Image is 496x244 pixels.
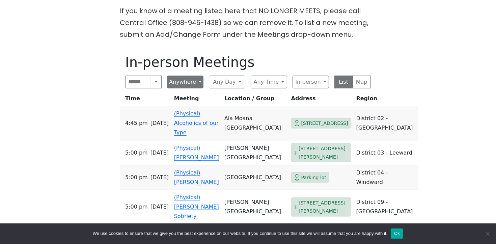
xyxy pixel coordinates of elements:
[174,169,219,185] a: (Physical) [PERSON_NAME]
[354,165,418,190] td: District 04 - Windward
[125,202,148,212] span: 5:00 PM
[222,94,288,106] th: Location / Group
[353,76,371,88] button: Map
[354,190,418,224] td: District 09 - [GEOGRAPHIC_DATA]
[150,148,169,158] span: [DATE]
[174,145,219,161] a: (Physical) [PERSON_NAME]
[120,5,376,40] p: If you know of a meeting listed here that NO LONGER MEETS, please call Central Office (808-946-14...
[222,190,288,224] td: [PERSON_NAME][GEOGRAPHIC_DATA]
[299,144,348,161] span: [STREET_ADDRESS][PERSON_NAME]
[293,76,329,88] button: In-person
[222,106,288,140] td: Ala Moana [GEOGRAPHIC_DATA]
[93,230,387,237] span: We use cookies to ensure that we give you the best experience on our website. If you continue to ...
[301,119,348,128] span: [STREET_ADDRESS]
[174,194,219,219] a: (Physical) [PERSON_NAME] Sobriety
[299,199,348,215] span: [STREET_ADDRESS][PERSON_NAME]
[125,54,371,70] h1: In-person Meetings
[150,118,169,128] span: [DATE]
[125,173,148,182] span: 5:00 PM
[209,76,245,88] button: Any Day
[334,76,353,88] button: List
[151,76,162,88] button: Search
[301,173,326,182] span: Parking lot
[288,94,354,106] th: Address
[251,76,287,88] button: Any Time
[484,230,491,237] span: No
[125,148,148,158] span: 5:00 PM
[167,76,203,88] button: Anywhere
[150,202,169,212] span: [DATE]
[125,118,148,128] span: 4:45 PM
[354,106,418,140] td: District 02 - [GEOGRAPHIC_DATA]
[354,94,418,106] th: Region
[125,76,151,88] input: Search
[174,110,219,136] a: (Physical) Alcoholics of our Type
[150,173,169,182] span: [DATE]
[354,140,418,165] td: District 03 - Leeward
[222,165,288,190] td: [GEOGRAPHIC_DATA]
[120,94,171,106] th: Time
[391,228,403,239] button: Ok
[222,140,288,165] td: [PERSON_NAME][GEOGRAPHIC_DATA]
[171,94,222,106] th: Meeting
